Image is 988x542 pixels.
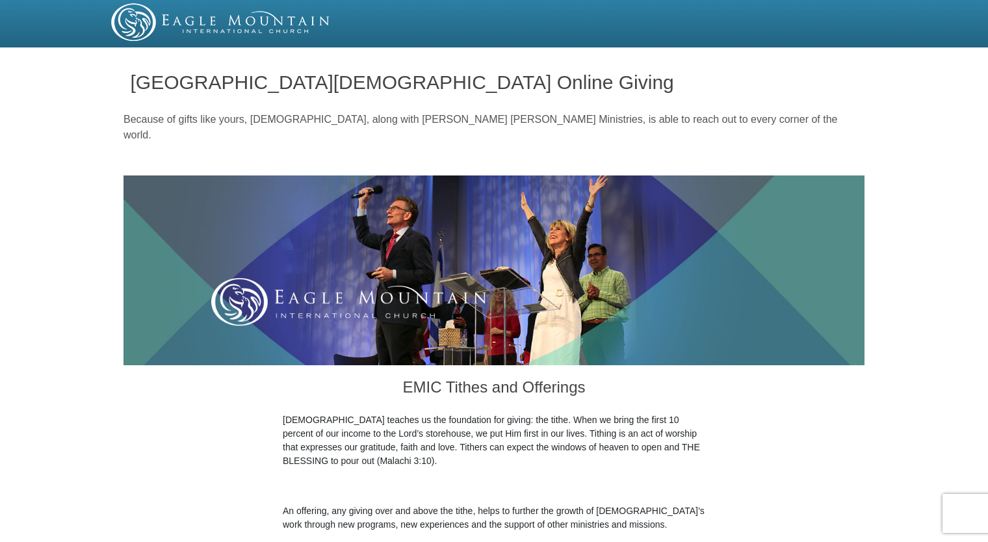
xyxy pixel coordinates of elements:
[283,504,705,532] p: An offering, any giving over and above the tithe, helps to further the growth of [DEMOGRAPHIC_DAT...
[283,365,705,413] h3: EMIC Tithes and Offerings
[111,3,331,41] img: EMIC
[123,112,864,143] p: Because of gifts like yours, [DEMOGRAPHIC_DATA], along with [PERSON_NAME] [PERSON_NAME] Ministrie...
[131,71,858,93] h1: [GEOGRAPHIC_DATA][DEMOGRAPHIC_DATA] Online Giving
[283,413,705,468] p: [DEMOGRAPHIC_DATA] teaches us the foundation for giving: the tithe. When we bring the first 10 pe...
